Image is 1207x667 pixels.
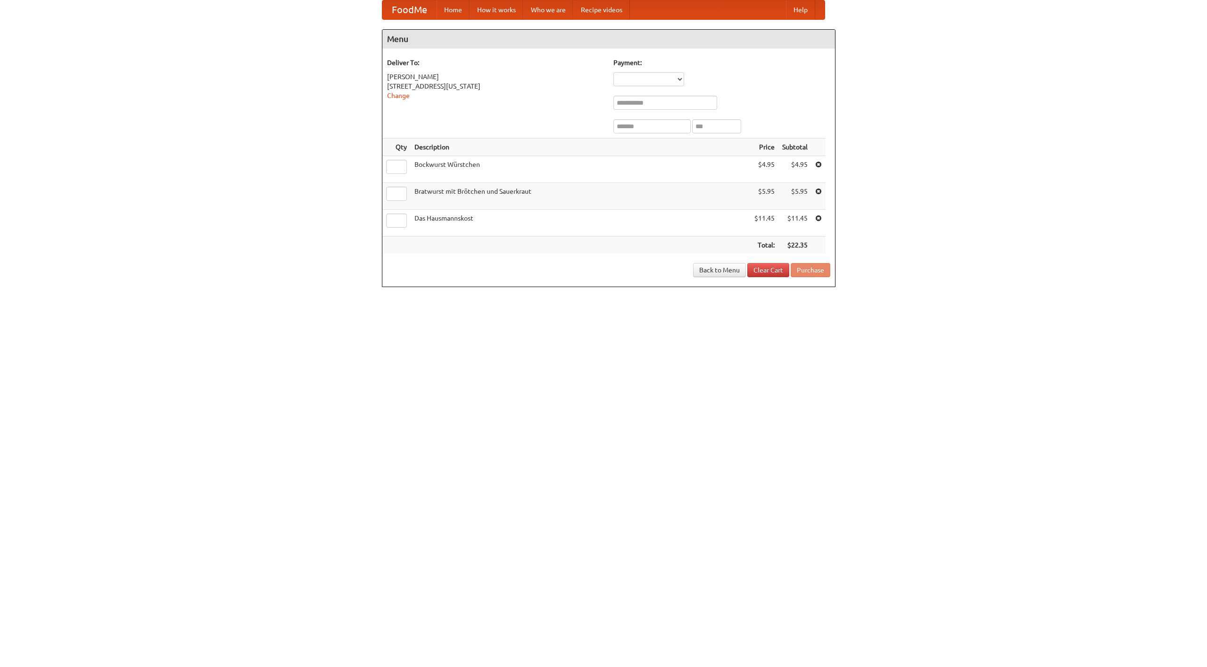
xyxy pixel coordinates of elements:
[411,139,751,156] th: Description
[751,183,778,210] td: $5.95
[751,237,778,254] th: Total:
[382,0,437,19] a: FoodMe
[523,0,573,19] a: Who we are
[791,263,830,277] button: Purchase
[778,210,811,237] td: $11.45
[786,0,815,19] a: Help
[387,82,604,91] div: [STREET_ADDRESS][US_STATE]
[437,0,470,19] a: Home
[613,58,830,67] h5: Payment:
[387,92,410,99] a: Change
[411,183,751,210] td: Bratwurst mit Brötchen und Sauerkraut
[382,139,411,156] th: Qty
[751,210,778,237] td: $11.45
[411,210,751,237] td: Das Hausmannskost
[778,183,811,210] td: $5.95
[778,139,811,156] th: Subtotal
[470,0,523,19] a: How it works
[751,156,778,183] td: $4.95
[778,237,811,254] th: $22.35
[693,263,746,277] a: Back to Menu
[751,139,778,156] th: Price
[387,58,604,67] h5: Deliver To:
[778,156,811,183] td: $4.95
[411,156,751,183] td: Bockwurst Würstchen
[573,0,630,19] a: Recipe videos
[747,263,789,277] a: Clear Cart
[387,72,604,82] div: [PERSON_NAME]
[382,30,835,49] h4: Menu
